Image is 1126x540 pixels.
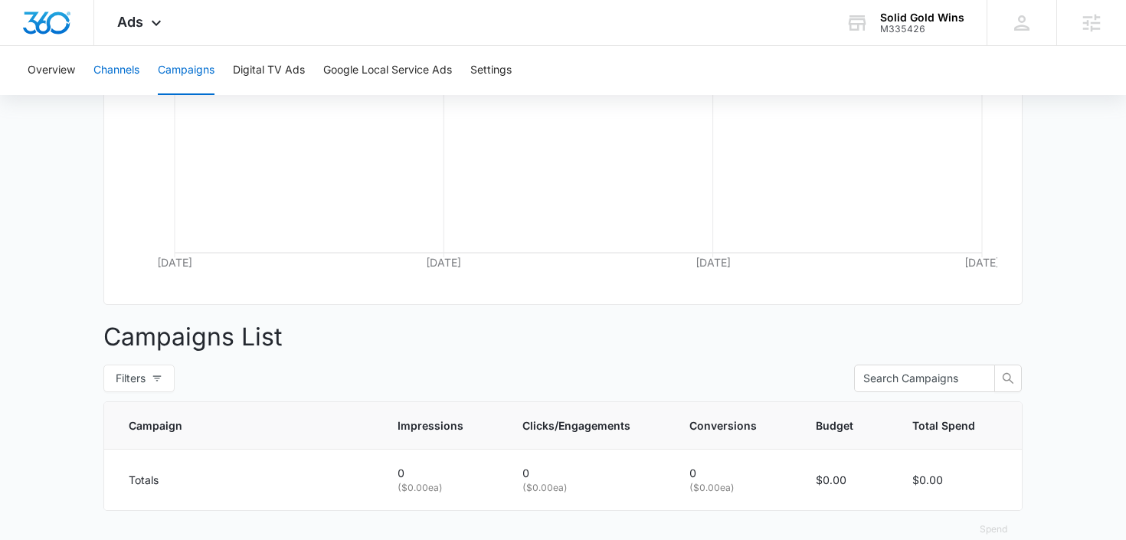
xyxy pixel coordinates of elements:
[398,481,486,495] p: ( $0.00 ea)
[894,450,1022,511] td: $0.00
[25,25,37,37] img: logo_orange.svg
[233,46,305,95] button: Digital TV Ads
[43,25,75,37] div: v 4.0.25
[470,46,512,95] button: Settings
[689,465,779,481] p: 0
[58,90,137,100] div: Domain Overview
[157,256,192,269] tspan: [DATE]
[28,46,75,95] button: Overview
[816,472,876,488] p: $0.00
[689,417,757,434] span: Conversions
[426,256,461,269] tspan: [DATE]
[152,89,165,101] img: tab_keywords_by_traffic_grey.svg
[158,46,214,95] button: Campaigns
[522,465,653,481] p: 0
[995,372,1021,385] span: search
[398,465,486,481] p: 0
[689,481,779,495] p: ( $0.00 ea)
[129,472,361,488] div: Totals
[696,256,731,269] tspan: [DATE]
[116,370,146,387] span: Filters
[103,365,175,392] button: Filters
[880,24,964,34] div: account id
[994,365,1022,392] button: search
[964,256,1000,269] tspan: [DATE]
[880,11,964,24] div: account name
[522,417,630,434] span: Clicks/Engagements
[93,46,139,95] button: Channels
[912,417,975,434] span: Total Spend
[398,417,463,434] span: Impressions
[323,46,452,95] button: Google Local Service Ads
[169,90,258,100] div: Keywords by Traffic
[117,14,143,30] span: Ads
[522,481,653,495] p: ( $0.00 ea)
[129,417,339,434] span: Campaign
[863,370,974,387] input: Search Campaigns
[816,417,853,434] span: Budget
[103,319,1023,355] p: Campaigns List
[40,40,169,52] div: Domain: [DOMAIN_NAME]
[25,40,37,52] img: website_grey.svg
[41,89,54,101] img: tab_domain_overview_orange.svg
